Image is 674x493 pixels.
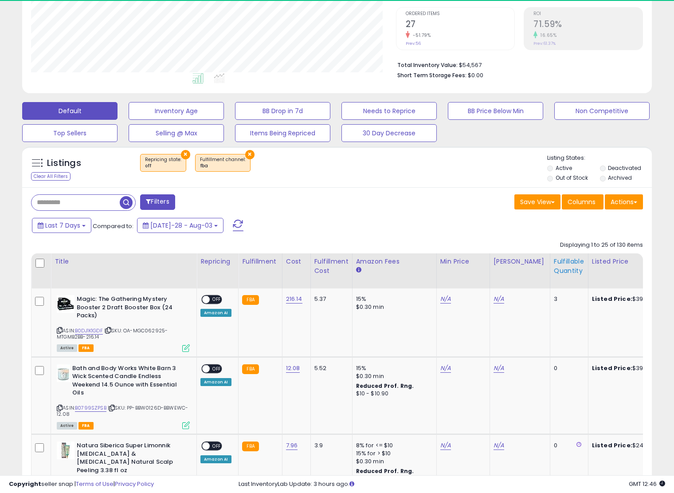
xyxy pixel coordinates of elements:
[406,41,421,46] small: Prev: 56
[31,172,71,181] div: Clear All Filters
[556,174,588,181] label: Out of Stock
[494,257,546,266] div: [PERSON_NAME]
[22,124,118,142] button: Top Sellers
[210,365,224,372] span: OFF
[210,296,224,304] span: OFF
[55,257,193,266] div: Title
[140,194,175,210] button: Filters
[57,295,74,313] img: 41eTonP9PXL._SL40_.jpg
[314,442,345,450] div: 3.9
[200,455,231,463] div: Amazon AI
[245,150,255,159] button: ×
[57,295,190,351] div: ASIN:
[406,19,515,31] h2: 27
[448,102,543,120] button: BB Price Below Min
[200,309,231,317] div: Amazon AI
[76,480,114,488] a: Terms of Use
[286,364,300,373] a: 12.08
[235,124,330,142] button: Items Being Repriced
[592,364,666,372] div: $39.99
[629,480,665,488] span: 2025-08-11 12:46 GMT
[356,372,430,380] div: $0.30 min
[200,257,235,266] div: Repricing
[145,156,181,170] span: Repricing state :
[554,102,650,120] button: Non Competitive
[286,441,298,450] a: 7.96
[397,71,466,79] b: Short Term Storage Fees:
[242,364,259,374] small: FBA
[150,221,212,230] span: [DATE]-28 - Aug-03
[533,19,643,31] h2: 71.59%
[200,378,231,386] div: Amazon AI
[314,295,345,303] div: 5.37
[356,458,430,465] div: $0.30 min
[45,221,80,230] span: Last 7 Days
[356,295,430,303] div: 15%
[22,102,118,120] button: Default
[129,124,224,142] button: Selling @ Max
[57,364,70,382] img: 410v9bBYn2L._SL40_.jpg
[533,12,643,16] span: ROI
[592,441,632,450] b: Listed Price:
[494,295,504,304] a: N/A
[397,59,637,70] li: $54,567
[592,257,669,266] div: Listed Price
[592,364,632,372] b: Listed Price:
[592,442,666,450] div: $24.99
[356,450,430,458] div: 15% for > $10
[72,364,180,399] b: Bath and Body Works White Barn 3 Wick Scented Candle Endless Weekend 14.5 Ounce with Essential Oils
[314,257,349,276] div: Fulfillment Cost
[537,32,556,39] small: 16.65%
[57,327,168,340] span: | SKU: OA-MGC062925-MTGMB2BB-216.14
[210,442,224,450] span: OFF
[568,197,596,206] span: Columns
[468,71,483,79] span: $0.00
[341,102,437,120] button: Needs to Reprice
[93,222,133,230] span: Compared to:
[145,163,181,169] div: off
[440,295,451,304] a: N/A
[181,150,190,159] button: ×
[562,194,603,209] button: Columns
[9,480,154,489] div: seller snap | |
[554,257,584,276] div: Fulfillable Quantity
[57,344,77,352] span: All listings currently available for purchase on Amazon
[356,442,430,450] div: 8% for <= $10
[200,163,246,169] div: fba
[9,480,41,488] strong: Copyright
[57,364,190,428] div: ASIN:
[32,218,91,233] button: Last 7 Days
[556,164,572,172] label: Active
[605,194,643,209] button: Actions
[356,364,430,372] div: 15%
[356,390,430,398] div: $10 - $10.90
[440,441,451,450] a: N/A
[242,295,259,305] small: FBA
[137,218,223,233] button: [DATE]-28 - Aug-03
[239,480,665,489] div: Last InventoryLab Update: 3 hours ago.
[314,364,345,372] div: 5.52
[242,442,259,451] small: FBA
[494,441,504,450] a: N/A
[608,174,632,181] label: Archived
[57,422,77,430] span: All listings currently available for purchase on Amazon
[57,404,188,418] span: | SKU: PP-BBW0126D-BBWEWC-12.08
[47,157,81,170] h5: Listings
[356,303,430,311] div: $0.30 min
[286,257,307,266] div: Cost
[77,295,184,322] b: Magic: The Gathering Mystery Booster 2 Draft Booster Box (24 Packs)
[397,61,458,69] b: Total Inventory Value:
[77,442,184,477] b: Natura Siberica Super Limonnik [MEDICAL_DATA] & [MEDICAL_DATA] Natural Scalp Peeling 3.38 fl oz
[235,102,330,120] button: BB Drop in 7d
[554,295,581,303] div: 3
[592,295,632,303] b: Listed Price:
[494,364,504,373] a: N/A
[242,257,278,266] div: Fulfillment
[341,124,437,142] button: 30 Day Decrease
[533,41,556,46] small: Prev: 61.37%
[115,480,154,488] a: Privacy Policy
[356,257,433,266] div: Amazon Fees
[78,422,94,430] span: FBA
[592,295,666,303] div: $399.99
[554,364,581,372] div: 0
